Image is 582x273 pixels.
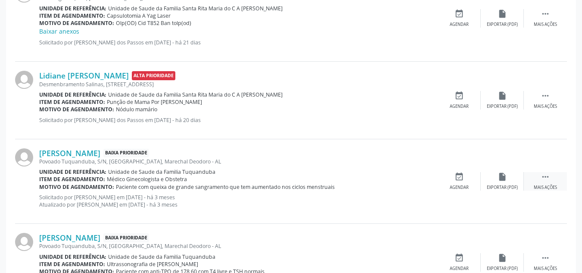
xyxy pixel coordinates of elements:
[487,185,518,191] div: Exportar (PDF)
[541,172,550,182] i: 
[15,148,33,166] img: img
[450,104,469,110] div: Agendar
[450,22,469,28] div: Agendar
[454,172,464,182] i: event_available
[454,253,464,263] i: event_available
[103,233,149,242] span: Baixa Prioridade
[15,71,33,89] img: img
[103,149,149,158] span: Baixa Prioridade
[39,233,100,242] a: [PERSON_NAME]
[39,12,105,19] b: Item de agendamento:
[39,168,106,176] b: Unidade de referência:
[498,9,507,19] i: insert_drive_file
[107,176,187,183] span: Médico Ginecologista e Obstetra
[487,104,518,110] div: Exportar (PDF)
[39,116,438,124] p: Solicitado por [PERSON_NAME] dos Passos em [DATE] - há 20 dias
[487,22,518,28] div: Exportar (PDF)
[116,183,335,191] span: Paciente com queixa de grande sangramento que tem aumentado nos ciclos menstruais
[116,106,157,113] span: Nódulo mamário
[454,91,464,100] i: event_available
[39,253,106,260] b: Unidade de referência:
[39,71,129,80] a: Lidiane [PERSON_NAME]
[108,168,215,176] span: Unidade de Saude da Familia Tuquanduba
[534,266,557,272] div: Mais ações
[39,39,438,46] p: Solicitado por [PERSON_NAME] dos Passos em [DATE] - há 21 dias
[487,266,518,272] div: Exportar (PDF)
[450,185,469,191] div: Agendar
[498,253,507,263] i: insert_drive_file
[107,12,171,19] span: Capsulotomia A Yag Laser
[39,91,106,98] b: Unidade de referência:
[39,183,114,191] b: Motivo de agendamento:
[498,91,507,100] i: insert_drive_file
[39,158,438,165] div: Povoado Tuquanduba, S/N, [GEOGRAPHIC_DATA], Marechal Deodoro - AL
[541,253,550,263] i: 
[450,266,469,272] div: Agendar
[454,9,464,19] i: event_available
[39,81,438,88] div: Desmenbramento Salinas, [STREET_ADDRESS]
[534,22,557,28] div: Mais ações
[15,233,33,251] img: img
[132,71,175,80] span: Alta Prioridade
[39,194,438,208] p: Solicitado por [PERSON_NAME] em [DATE] - há 3 meses Atualizado por [PERSON_NAME] em [DATE] - há 3...
[107,260,198,268] span: Ultrassonografia de [PERSON_NAME]
[108,5,283,12] span: Unidade de Saude da Familia Santa Rita Maria do C A [PERSON_NAME]
[39,27,79,35] a: Baixar anexos
[39,242,438,250] div: Povoado Tuquanduba, S/N, [GEOGRAPHIC_DATA], Marechal Deodoro - AL
[498,172,507,182] i: insert_drive_file
[541,91,550,100] i: 
[108,253,215,260] span: Unidade de Saude da Familia Tuquanduba
[116,19,191,27] span: Olp(OD) Cid T852 Ban tolp(od)
[39,98,105,106] b: Item de agendamento:
[39,106,114,113] b: Motivo de agendamento:
[39,260,105,268] b: Item de agendamento:
[39,19,114,27] b: Motivo de agendamento:
[541,9,550,19] i: 
[39,148,100,158] a: [PERSON_NAME]
[534,104,557,110] div: Mais ações
[107,98,202,106] span: Punção de Mama Por [PERSON_NAME]
[108,91,283,98] span: Unidade de Saude da Familia Santa Rita Maria do C A [PERSON_NAME]
[534,185,557,191] div: Mais ações
[39,5,106,12] b: Unidade de referência:
[39,176,105,183] b: Item de agendamento:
